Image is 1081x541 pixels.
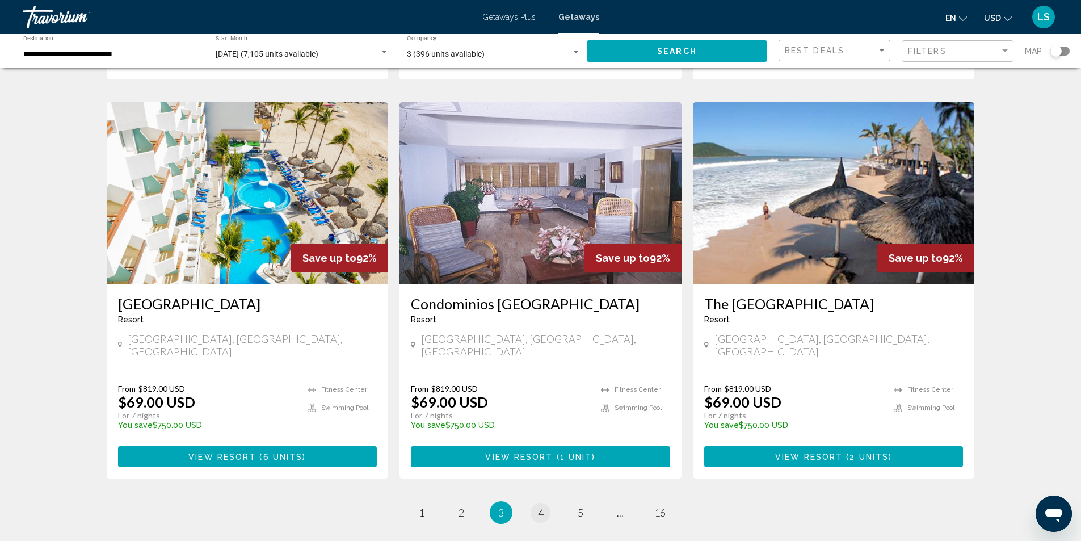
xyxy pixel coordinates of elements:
[421,333,670,358] span: [GEOGRAPHIC_DATA], [GEOGRAPHIC_DATA], [GEOGRAPHIC_DATA]
[945,10,967,26] button: Change language
[1029,5,1058,29] button: User Menu
[907,386,953,393] span: Fitness Center
[291,244,388,272] div: 92%
[1036,496,1072,532] iframe: Button to launch messaging window
[775,452,843,462] span: View Resort
[553,452,596,462] span: ( )
[321,386,367,393] span: Fitness Center
[118,295,377,312] a: [GEOGRAPHIC_DATA]
[419,506,424,519] span: 1
[584,244,682,272] div: 92%
[23,6,471,28] a: Travorium
[657,47,697,56] span: Search
[693,102,975,284] img: 1841O01X.jpg
[118,421,153,430] span: You save
[596,252,650,264] span: Save up to
[482,12,536,22] a: Getaways Plus
[118,410,297,421] p: For 7 nights
[785,46,887,56] mat-select: Sort by
[558,12,599,22] a: Getaways
[118,446,377,467] button: View Resort(6 units)
[714,333,964,358] span: [GEOGRAPHIC_DATA], [GEOGRAPHIC_DATA], [GEOGRAPHIC_DATA]
[411,421,445,430] span: You save
[411,410,590,421] p: For 7 nights
[725,384,771,393] span: $819.00 USD
[889,252,943,264] span: Save up to
[587,40,767,61] button: Search
[118,393,195,410] p: $69.00 USD
[704,446,964,467] button: View Resort(2 units)
[908,47,947,56] span: Filters
[843,452,892,462] span: ( )
[411,393,488,410] p: $69.00 USD
[411,446,670,467] button: View Resort(1 unit)
[485,452,553,462] span: View Resort
[704,384,722,393] span: From
[907,404,954,412] span: Swimming Pool
[1037,11,1050,23] span: LS
[1025,43,1042,59] span: Map
[118,315,144,324] span: Resort
[411,315,436,324] span: Resort
[984,10,1012,26] button: Change currency
[877,244,974,272] div: 92%
[399,102,682,284] img: 2781I01L.jpg
[459,506,464,519] span: 2
[902,40,1013,63] button: Filter
[302,252,356,264] span: Save up to
[615,386,661,393] span: Fitness Center
[654,506,666,519] span: 16
[411,421,590,430] p: $750.00 USD
[263,452,303,462] span: 6 units
[216,49,318,58] span: [DATE] (7,105 units available)
[617,506,624,519] span: ...
[107,501,975,524] ul: Pagination
[785,46,844,55] span: Best Deals
[411,295,670,312] a: Condominios [GEOGRAPHIC_DATA]
[984,14,1001,23] span: USD
[138,384,185,393] span: $819.00 USD
[704,295,964,312] a: The [GEOGRAPHIC_DATA]
[704,315,730,324] span: Resort
[945,14,956,23] span: en
[407,49,485,58] span: 3 (396 units available)
[188,452,256,462] span: View Resort
[704,421,883,430] p: $750.00 USD
[704,410,883,421] p: For 7 nights
[560,452,592,462] span: 1 unit
[411,384,428,393] span: From
[704,393,781,410] p: $69.00 USD
[118,384,136,393] span: From
[615,404,662,412] span: Swimming Pool
[431,384,478,393] span: $819.00 USD
[704,421,739,430] span: You save
[498,506,504,519] span: 3
[849,452,889,462] span: 2 units
[538,506,544,519] span: 4
[107,102,389,284] img: 1446E01X.jpg
[128,333,377,358] span: [GEOGRAPHIC_DATA], [GEOGRAPHIC_DATA], [GEOGRAPHIC_DATA]
[321,404,368,412] span: Swimming Pool
[118,421,297,430] p: $750.00 USD
[578,506,583,519] span: 5
[256,452,306,462] span: ( )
